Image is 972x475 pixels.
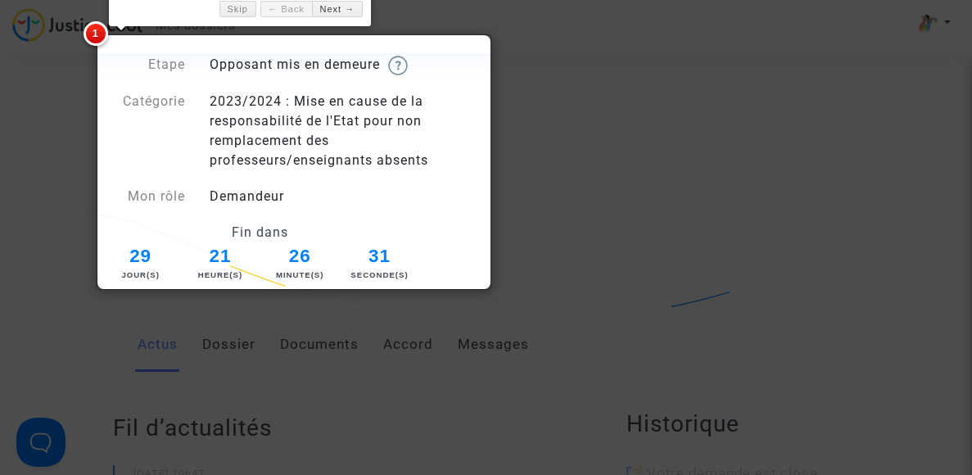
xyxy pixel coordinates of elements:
span: 26 [270,242,329,270]
a: ← Back [260,1,312,18]
img: help.svg [388,56,408,75]
span: 29 [111,242,170,270]
div: Minute(s) [270,269,329,281]
a: Skip [219,1,256,18]
div: Heure(s) [191,269,250,281]
div: Etape [101,55,197,75]
span: 31 [350,242,409,270]
div: 2023/2024 : Mise en cause de la responsabilité de l'Etat pour non remplacement des professeurs/en... [197,92,486,170]
div: Fin dans [101,223,419,242]
div: Opposant mis en demeure [197,55,486,75]
a: Next → [312,1,363,18]
div: Mon rôle [101,187,197,206]
div: Demandeur [197,187,486,206]
span: 1 [84,21,108,46]
div: Catégorie [101,92,197,170]
div: Jour(s) [111,269,170,281]
div: Seconde(s) [350,269,409,281]
span: 21 [191,242,250,270]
